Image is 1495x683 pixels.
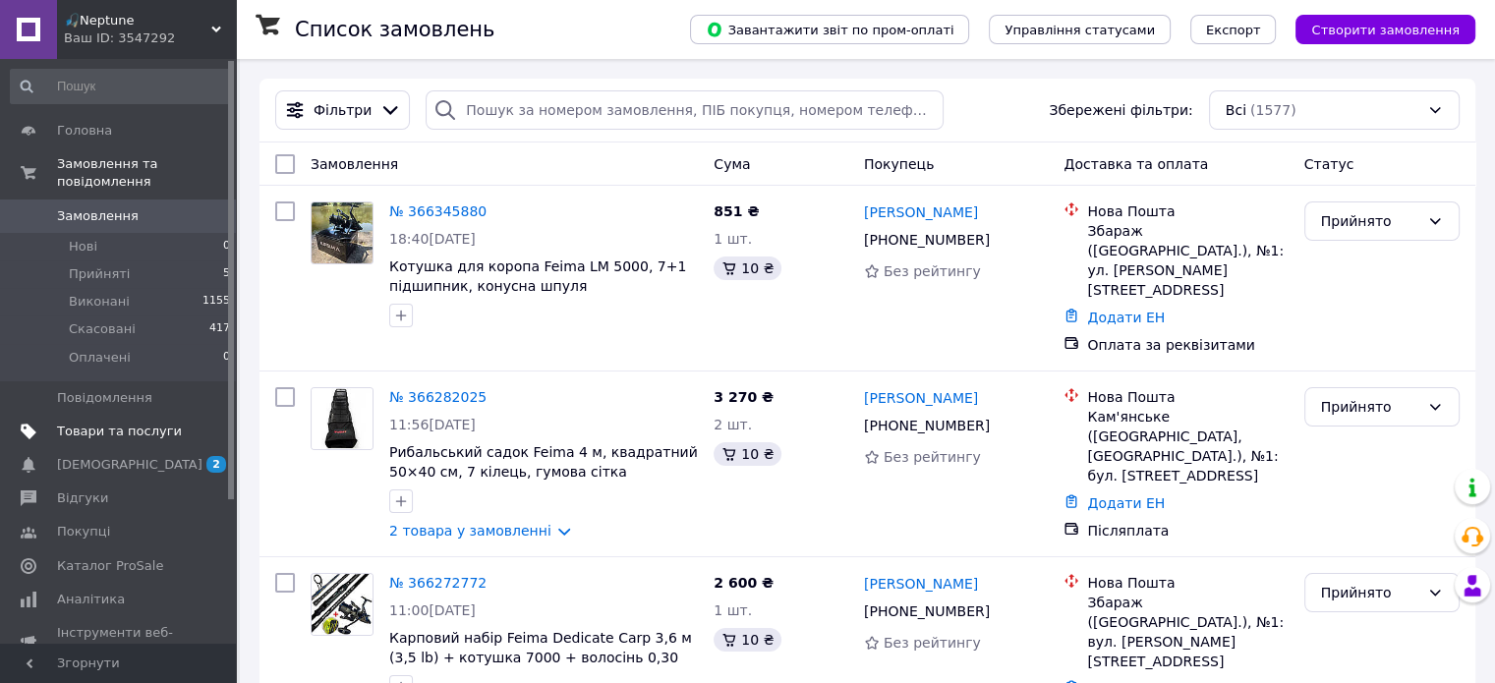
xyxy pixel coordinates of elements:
[714,156,750,172] span: Cума
[223,238,230,256] span: 0
[714,575,774,591] span: 2 600 ₴
[69,238,97,256] span: Нові
[714,442,781,466] div: 10 ₴
[860,226,994,254] div: [PHONE_NUMBER]
[714,256,781,280] div: 10 ₴
[884,635,981,651] span: Без рейтингу
[864,388,978,408] a: [PERSON_NAME]
[389,417,476,432] span: 11:56[DATE]
[860,598,994,625] div: [PHONE_NUMBER]
[202,293,230,311] span: 1155
[1049,100,1192,120] span: Збережені фільтри:
[714,203,759,219] span: 851 ₴
[314,100,372,120] span: Фільтри
[1064,156,1208,172] span: Доставка та оплата
[389,523,551,539] a: 2 товара у замовленні
[209,320,230,338] span: 417
[389,602,476,618] span: 11:00[DATE]
[1321,582,1419,603] div: Прийнято
[312,388,373,449] img: Фото товару
[714,389,774,405] span: 3 270 ₴
[864,574,978,594] a: [PERSON_NAME]
[57,456,202,474] span: [DEMOGRAPHIC_DATA]
[311,387,374,450] a: Фото товару
[389,444,698,480] a: Рибальський садок Feima 4 м, квадратний 50×40 см, 7 кілець, гумова сітка
[311,156,398,172] span: Замовлення
[57,423,182,440] span: Товари та послуги
[57,489,108,507] span: Відгуки
[223,349,230,367] span: 0
[714,602,752,618] span: 1 шт.
[864,202,978,222] a: [PERSON_NAME]
[311,573,374,636] a: Фото товару
[1087,593,1288,671] div: Збараж ([GEOGRAPHIC_DATA].), №1: вул. [PERSON_NAME][STREET_ADDRESS]
[1295,15,1475,44] button: Створити замовлення
[57,624,182,659] span: Інструменти веб-майстра та SEO
[57,591,125,608] span: Аналітика
[1250,102,1296,118] span: (1577)
[389,389,487,405] a: № 366282025
[389,258,686,294] a: Котушка для коропа Feima LM 5000, 7+1 підшипник, конусна шпуля
[1087,221,1288,300] div: Збараж ([GEOGRAPHIC_DATA].), №1: ул. [PERSON_NAME][STREET_ADDRESS]
[1005,23,1155,37] span: Управління статусами
[1206,23,1261,37] span: Експорт
[884,263,981,279] span: Без рейтингу
[690,15,969,44] button: Завантажити звіт по пром-оплаті
[706,21,953,38] span: Завантажити звіт по пром-оплаті
[69,349,131,367] span: Оплачені
[312,202,373,263] img: Фото товару
[69,320,136,338] span: Скасовані
[714,417,752,432] span: 2 шт.
[1087,573,1288,593] div: Нова Пошта
[860,412,994,439] div: [PHONE_NUMBER]
[714,231,752,247] span: 1 шт.
[206,456,226,473] span: 2
[884,449,981,465] span: Без рейтингу
[714,628,781,652] div: 10 ₴
[1304,156,1354,172] span: Статус
[1190,15,1277,44] button: Експорт
[864,156,934,172] span: Покупець
[389,231,476,247] span: 18:40[DATE]
[311,201,374,264] a: Фото товару
[389,203,487,219] a: № 366345880
[1087,521,1288,541] div: Післяплата
[64,12,211,29] span: 🎣Neptune
[1087,495,1165,511] a: Додати ЕН
[1321,396,1419,418] div: Прийнято
[57,155,236,191] span: Замовлення та повідомлення
[64,29,236,47] div: Ваш ID: 3547292
[312,574,373,635] img: Фото товару
[1226,100,1246,120] span: Всі
[1321,210,1419,232] div: Прийнято
[69,265,130,283] span: Прийняті
[1087,387,1288,407] div: Нова Пошта
[1087,335,1288,355] div: Оплата за реквізитами
[57,207,139,225] span: Замовлення
[1087,407,1288,485] div: Кам'янське ([GEOGRAPHIC_DATA], [GEOGRAPHIC_DATA].), №1: бул. [STREET_ADDRESS]
[57,557,163,575] span: Каталог ProSale
[57,389,152,407] span: Повідомлення
[1276,21,1475,36] a: Створити замовлення
[69,293,130,311] span: Виконані
[389,575,487,591] a: № 366272772
[295,18,494,41] h1: Список замовлень
[1087,310,1165,325] a: Додати ЕН
[57,523,110,541] span: Покупці
[223,265,230,283] span: 5
[1311,23,1460,37] span: Створити замовлення
[1087,201,1288,221] div: Нова Пошта
[57,122,112,140] span: Головна
[989,15,1171,44] button: Управління статусами
[426,90,944,130] input: Пошук за номером замовлення, ПІБ покупця, номером телефону, Email, номером накладної
[10,69,232,104] input: Пошук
